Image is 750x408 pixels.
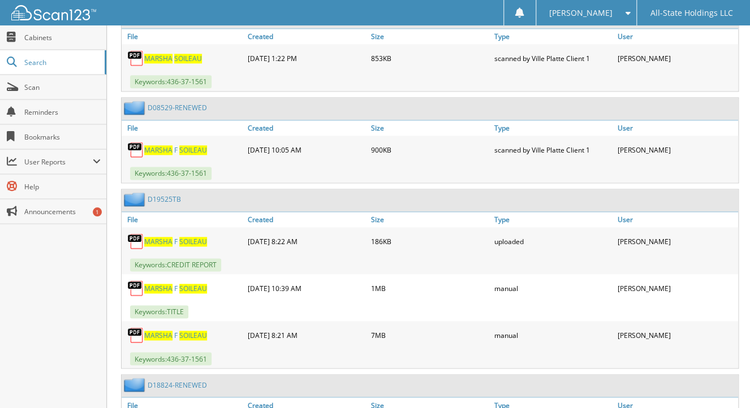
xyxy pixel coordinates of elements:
div: manual [492,324,615,346]
span: S O I L E A U [174,54,202,63]
a: MARSHA F SOILEAU [144,145,207,155]
a: File [122,120,245,136]
span: Cabinets [24,33,101,42]
img: folder2.png [124,377,148,392]
a: D19525TB [148,194,181,204]
a: Type [492,120,615,136]
div: [DATE] 1:22 PM [245,47,368,70]
div: scanned by Ville Platte Client 1 [492,138,615,161]
div: [PERSON_NAME] [615,138,738,161]
span: Search [24,58,99,67]
a: File [122,29,245,44]
img: PDF.png [127,233,144,250]
a: Type [492,29,615,44]
span: Keywords: 4 3 6 - 3 7 - 1 5 6 1 [130,75,212,88]
a: Created [245,120,368,136]
a: Type [492,212,615,227]
a: User [615,120,738,136]
span: User Reports [24,157,93,167]
div: [PERSON_NAME] [615,47,738,70]
div: 1 [93,207,102,216]
a: D18824-RENEWED [148,380,207,389]
div: 853KB [368,47,492,70]
span: M A R S H A [144,145,173,155]
a: D08529-RENEWED [148,103,207,112]
img: PDF.png [127,50,144,67]
div: [DATE] 8:22 AM [245,230,368,253]
div: 186KB [368,230,492,253]
a: Size [368,212,492,227]
img: scan123-logo-white.svg [11,5,96,20]
span: S O I L E A U [179,331,207,340]
a: Size [368,120,492,136]
div: [DATE] 10:39 AM [245,277,368,300]
span: Keywords: 4 3 6 - 3 7 - 1 5 6 1 [130,352,212,365]
img: folder2.png [124,101,148,115]
div: scanned by Ville Platte Client 1 [492,47,615,70]
span: S O I L E A U [179,145,207,155]
span: M A R S H A [144,284,173,293]
span: Keywords: C R E D I T R E P O R T [130,258,221,271]
a: User [615,212,738,227]
div: [DATE] 8:21 AM [245,324,368,346]
div: 900KB [368,138,492,161]
a: MARSHA F SOILEAU [144,284,207,293]
span: Help [24,182,101,192]
a: Created [245,29,368,44]
a: Size [368,29,492,44]
a: MARSHA F SOILEAU [144,331,207,340]
a: Created [245,212,368,227]
span: Keywords: T I T L E [130,305,188,318]
span: M A R S H A [144,331,173,340]
a: File [122,212,245,227]
span: Keywords: 4 3 6 - 3 7 - 1 5 6 1 [130,167,212,180]
div: 1MB [368,277,492,300]
span: Announcements [24,207,101,216]
span: S O I L E A U [179,237,207,246]
span: [PERSON_NAME] [549,10,613,16]
span: Bookmarks [24,132,101,142]
img: folder2.png [124,192,148,206]
img: PDF.png [127,141,144,158]
span: M A R S H A [144,237,173,246]
a: MARSHA SOILEAU [144,54,202,63]
div: [PERSON_NAME] [615,324,738,346]
img: PDF.png [127,327,144,344]
a: User [615,29,738,44]
div: 7MB [368,324,492,346]
div: uploaded [492,230,615,253]
span: Reminders [24,107,101,117]
span: S O I L E A U [179,284,207,293]
span: Scan [24,83,101,92]
span: M A R S H A [144,54,173,63]
div: [PERSON_NAME] [615,230,738,253]
a: MARSHA F SOILEAU [144,237,207,246]
div: manual [492,277,615,300]
div: [DATE] 10:05 AM [245,138,368,161]
div: [PERSON_NAME] [615,277,738,300]
img: PDF.png [127,280,144,297]
span: All-State Holdings LLC [650,10,732,16]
